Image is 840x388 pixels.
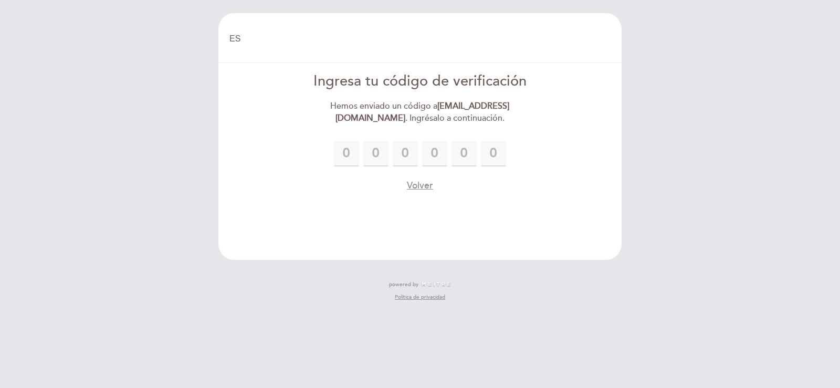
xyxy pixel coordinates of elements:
input: 0 [422,141,447,166]
strong: [EMAIL_ADDRESS][DOMAIN_NAME] [335,101,510,123]
input: 0 [393,141,418,166]
div: Ingresa tu código de verificación [300,71,541,92]
a: powered by [389,281,451,288]
input: 0 [334,141,359,166]
button: Volver [407,179,433,192]
img: MEITRE [421,282,451,287]
div: Hemos enviado un código a . Ingrésalo a continuación. [300,100,541,124]
a: Política de privacidad [395,293,445,301]
input: 0 [481,141,506,166]
span: powered by [389,281,418,288]
input: 0 [451,141,477,166]
input: 0 [363,141,388,166]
